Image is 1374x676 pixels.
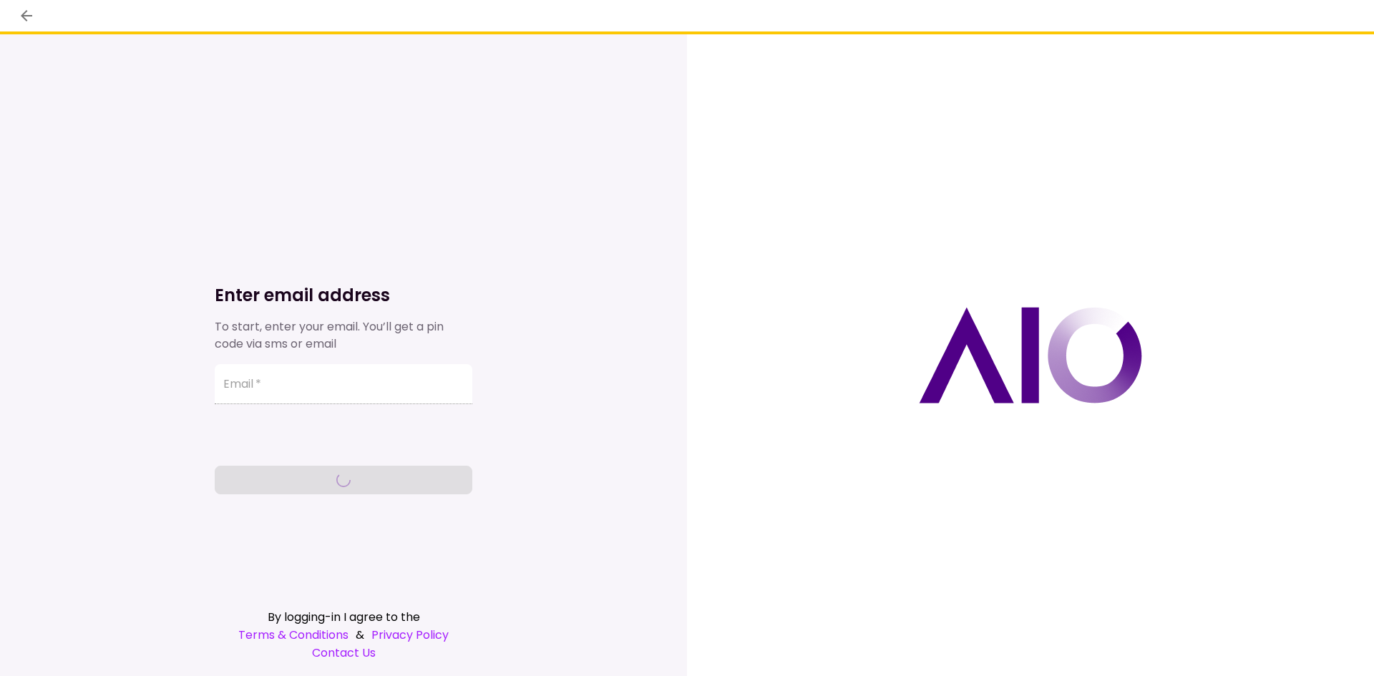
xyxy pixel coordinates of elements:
[919,307,1142,403] img: AIO logo
[215,318,472,353] div: To start, enter your email. You’ll get a pin code via sms or email
[215,626,472,644] div: &
[215,644,472,662] a: Contact Us
[371,626,449,644] a: Privacy Policy
[215,284,472,307] h1: Enter email address
[14,4,39,28] button: back
[238,626,349,644] a: Terms & Conditions
[215,608,472,626] div: By logging-in I agree to the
